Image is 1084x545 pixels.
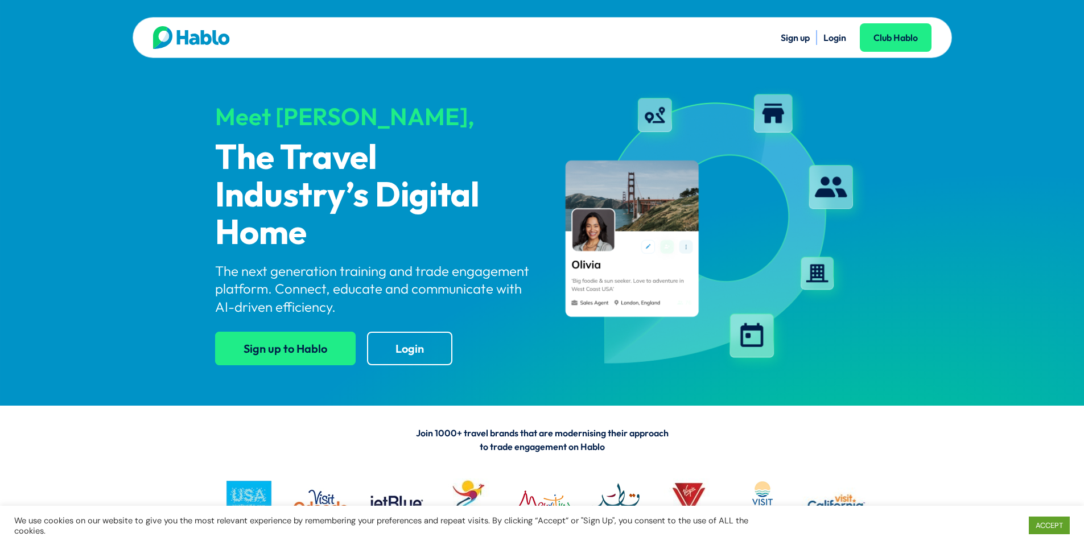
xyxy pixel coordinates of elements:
a: Club Hablo [860,23,932,52]
img: hablo-profile-image [552,85,869,375]
a: Sign up to Hablo [215,332,356,365]
img: jetblue [361,469,429,537]
img: vc logo [802,469,869,537]
img: VO [288,469,356,537]
div: Meet [PERSON_NAME], [215,104,533,130]
a: Login [823,32,846,43]
img: Tourism Australia [435,469,502,537]
a: ACCEPT [1029,517,1070,534]
img: MTPA [508,469,576,537]
span: Join 1000+ travel brands that are modernising their approach to trade engagement on Hablo [416,427,669,452]
img: VV logo [655,469,723,537]
p: The Travel Industry’s Digital Home [215,140,533,253]
img: QATAR [582,469,649,537]
div: We use cookies on our website to give you the most relevant experience by remembering your prefer... [14,515,753,536]
img: Hablo logo main 2 [153,26,230,49]
img: LAUDERDALE [728,469,796,537]
p: The next generation training and trade engagement platform. Connect, educate and communicate with... [215,262,533,316]
a: Login [367,332,452,365]
img: busa [215,469,283,537]
a: Sign up [781,32,810,43]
